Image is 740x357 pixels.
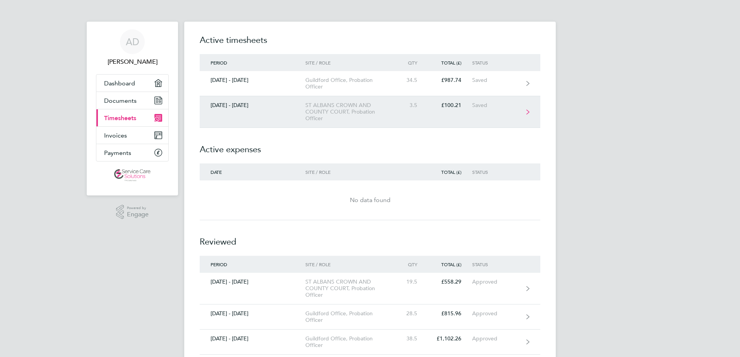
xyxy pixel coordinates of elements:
[305,310,394,323] div: Guildford Office, Probation Officer
[211,59,227,66] span: Period
[428,279,472,285] div: £558.29
[200,304,540,330] a: [DATE] - [DATE]Guildford Office, Probation Officer28.5£815.96Approved
[305,102,394,122] div: ST ALBANS CROWN AND COUNTY COURT, Probation Officer
[200,273,540,304] a: [DATE] - [DATE]ST ALBANS CROWN AND COUNTY COURT, Probation Officer19.5£558.29Approved
[305,262,394,267] div: Site / Role
[96,29,169,66] a: AD[PERSON_NAME]
[305,77,394,90] div: Guildford Office, Probation Officer
[200,330,540,355] a: [DATE] - [DATE]Guildford Office, Probation Officer38.5£1,102.26Approved
[104,114,136,122] span: Timesheets
[200,195,540,205] div: No data found
[104,80,135,87] span: Dashboard
[428,335,472,342] div: £1,102.26
[472,310,520,317] div: Approved
[428,310,472,317] div: £815.96
[96,109,168,126] a: Timesheets
[96,169,169,182] a: Go to home page
[127,205,149,211] span: Powered by
[96,57,169,66] span: Alicia Diyyo
[200,169,305,175] div: Date
[394,279,428,285] div: 19.5
[104,149,131,156] span: Payments
[428,77,472,83] div: £987.74
[472,279,520,285] div: Approved
[96,127,168,144] a: Invoices
[200,310,305,317] div: [DATE] - [DATE]
[200,279,305,285] div: [DATE] - [DATE]
[472,262,520,267] div: Status
[428,262,472,267] div: Total (£)
[104,97,137,104] span: Documents
[200,220,540,256] h2: Reviewed
[428,102,472,109] div: £100.21
[211,261,227,267] span: Period
[394,60,428,65] div: Qty
[472,335,520,342] div: Approved
[87,22,178,195] nav: Main navigation
[472,77,520,83] div: Saved
[394,77,428,83] div: 34.5
[305,169,394,175] div: Site / Role
[127,211,149,218] span: Engage
[200,102,305,109] div: [DATE] - [DATE]
[114,169,151,182] img: servicecare-logo-retina.png
[472,60,520,65] div: Status
[305,335,394,348] div: Guildford Office, Probation Officer
[394,262,428,267] div: Qty
[96,144,168,161] a: Payments
[116,205,149,219] a: Powered byEngage
[200,71,540,96] a: [DATE] - [DATE]Guildford Office, Probation Officer34.5£987.74Saved
[305,60,394,65] div: Site / Role
[428,60,472,65] div: Total (£)
[394,335,428,342] div: 38.5
[126,37,139,47] span: AD
[96,92,168,109] a: Documents
[305,279,394,298] div: ST ALBANS CROWN AND COUNTY COURT, Probation Officer
[428,169,472,175] div: Total (£)
[472,169,520,175] div: Status
[200,34,540,54] h2: Active timesheets
[96,75,168,92] a: Dashboard
[104,132,127,139] span: Invoices
[200,128,540,163] h2: Active expenses
[472,102,520,109] div: Saved
[200,335,305,342] div: [DATE] - [DATE]
[394,310,428,317] div: 28.5
[394,102,428,109] div: 3.5
[200,77,305,83] div: [DATE] - [DATE]
[200,96,540,128] a: [DATE] - [DATE]ST ALBANS CROWN AND COUNTY COURT, Probation Officer3.5£100.21Saved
